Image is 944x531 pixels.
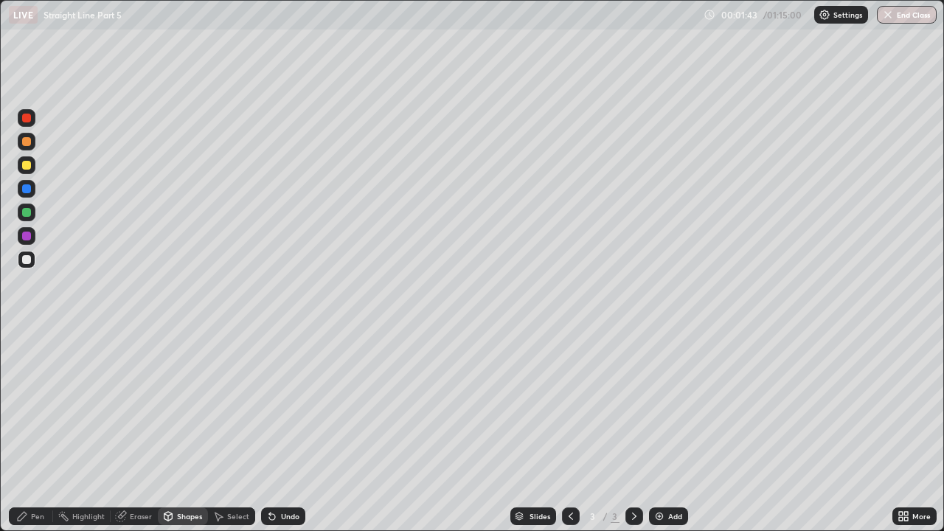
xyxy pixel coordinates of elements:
div: More [912,513,931,520]
button: End Class [877,6,937,24]
div: Select [227,513,249,520]
div: Eraser [130,513,152,520]
img: add-slide-button [653,510,665,522]
p: Settings [833,11,862,18]
p: LIVE [13,9,33,21]
div: Slides [530,513,550,520]
div: Undo [281,513,299,520]
p: Straight Line Part 5 [44,9,122,21]
div: Shapes [177,513,202,520]
div: Add [668,513,682,520]
div: 3 [611,510,619,523]
div: / [603,512,608,521]
div: Pen [31,513,44,520]
div: 3 [586,512,600,521]
img: end-class-cross [882,9,894,21]
div: Highlight [72,513,105,520]
img: class-settings-icons [819,9,830,21]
